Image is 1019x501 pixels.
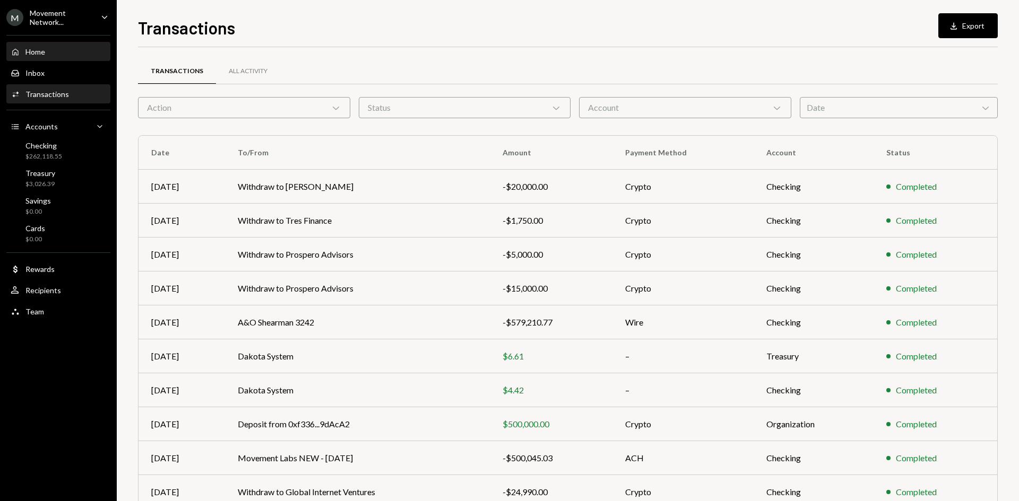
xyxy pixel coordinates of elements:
[612,204,754,238] td: Crypto
[138,17,235,38] h1: Transactions
[151,282,212,295] div: [DATE]
[6,138,110,163] a: Checking$262,118.55
[503,282,600,295] div: -$15,000.00
[896,486,937,498] div: Completed
[503,384,600,397] div: $4.42
[225,204,490,238] td: Withdraw to Tres Finance
[30,8,92,27] div: Movement Network...
[6,221,110,246] a: Cards$0.00
[896,248,937,261] div: Completed
[6,302,110,321] a: Team
[225,238,490,271] td: Withdraw to Prospero Advisors
[151,248,212,261] div: [DATE]
[503,486,600,498] div: -$24,990.00
[503,316,600,329] div: -$579,210.77
[25,180,55,189] div: $3,026.39
[25,224,45,233] div: Cards
[25,265,55,274] div: Rewards
[896,316,937,329] div: Completed
[25,286,61,295] div: Recipients
[225,271,490,305] td: Withdraw to Prospero Advisors
[874,136,997,170] th: Status
[359,97,571,118] div: Status
[503,180,600,193] div: -$20,000.00
[579,97,791,118] div: Account
[503,452,600,464] div: -$500,045.03
[612,271,754,305] td: Crypto
[138,58,216,85] a: Transactions
[151,180,212,193] div: [DATE]
[25,207,51,216] div: $0.00
[612,339,754,373] td: –
[612,170,754,204] td: Crypto
[612,373,754,407] td: –
[503,214,600,227] div: -$1,750.00
[754,271,874,305] td: Checking
[896,452,937,464] div: Completed
[151,350,212,363] div: [DATE]
[225,441,490,475] td: Movement Labs NEW - [DATE]
[612,441,754,475] td: ACH
[25,68,45,77] div: Inbox
[754,305,874,339] td: Checking
[25,152,62,161] div: $262,118.55
[225,136,490,170] th: To/From
[151,214,212,227] div: [DATE]
[151,316,212,329] div: [DATE]
[612,305,754,339] td: Wire
[25,235,45,244] div: $0.00
[225,170,490,204] td: Withdraw to [PERSON_NAME]
[754,441,874,475] td: Checking
[754,373,874,407] td: Checking
[25,307,44,316] div: Team
[151,67,203,76] div: Transactions
[151,486,212,498] div: [DATE]
[25,90,69,99] div: Transactions
[6,193,110,218] a: Savings$0.00
[151,384,212,397] div: [DATE]
[25,47,45,56] div: Home
[896,282,937,295] div: Completed
[503,248,600,261] div: -$5,000.00
[896,418,937,430] div: Completed
[25,141,62,150] div: Checking
[503,418,600,430] div: $500,000.00
[6,259,110,278] a: Rewards
[490,136,612,170] th: Amount
[896,384,937,397] div: Completed
[151,418,212,430] div: [DATE]
[225,407,490,441] td: Deposit from 0xf336...9dAcA2
[612,136,754,170] th: Payment Method
[6,9,23,26] div: M
[754,170,874,204] td: Checking
[754,339,874,373] td: Treasury
[225,339,490,373] td: Dakota System
[6,84,110,103] a: Transactions
[6,117,110,136] a: Accounts
[25,169,55,178] div: Treasury
[6,63,110,82] a: Inbox
[612,407,754,441] td: Crypto
[138,97,350,118] div: Action
[6,165,110,191] a: Treasury$3,026.39
[800,97,998,118] div: Date
[25,122,58,131] div: Accounts
[754,238,874,271] td: Checking
[25,196,51,205] div: Savings
[754,407,874,441] td: Organization
[216,58,280,85] a: All Activity
[225,305,490,339] td: A&O Shearman 3242
[6,42,110,61] a: Home
[938,13,998,38] button: Export
[229,67,267,76] div: All Activity
[151,452,212,464] div: [DATE]
[896,350,937,363] div: Completed
[225,373,490,407] td: Dakota System
[754,136,874,170] th: Account
[896,180,937,193] div: Completed
[139,136,225,170] th: Date
[896,214,937,227] div: Completed
[6,280,110,300] a: Recipients
[754,204,874,238] td: Checking
[503,350,600,363] div: $6.61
